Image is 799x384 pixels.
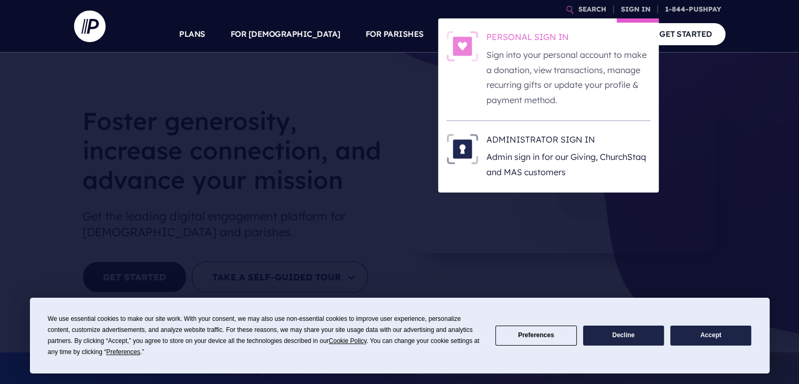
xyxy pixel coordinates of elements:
p: Admin sign in for our Giving, ChurchStaq and MAS customers [486,149,650,180]
div: We use essential cookies to make our site work. With your consent, we may also use non-essential ... [48,314,483,358]
button: Decline [583,326,664,346]
a: FOR PARISHES [366,16,424,53]
button: Accept [670,326,751,346]
a: FOR [DEMOGRAPHIC_DATA] [231,16,340,53]
a: GET STARTED [646,23,725,45]
a: PERSONAL SIGN IN - Illustration PERSONAL SIGN IN Sign into your personal account to make a donati... [447,31,650,108]
a: PLANS [179,16,205,53]
h6: PERSONAL SIGN IN [486,31,650,47]
img: PERSONAL SIGN IN - Illustration [447,31,478,62]
button: Preferences [495,326,576,346]
a: ADMINISTRATOR SIGN IN - Illustration ADMINISTRATOR SIGN IN Admin sign in for our Giving, ChurchSt... [447,134,650,180]
a: COMPANY [583,16,621,53]
div: Cookie Consent Prompt [30,298,770,373]
span: Cookie Policy [329,337,367,345]
a: EXPLORE [521,16,557,53]
img: ADMINISTRATOR SIGN IN - Illustration [447,134,478,164]
p: Sign into your personal account to make a donation, view transactions, manage recurring gifts or ... [486,47,650,108]
h6: ADMINISTRATOR SIGN IN [486,134,650,149]
span: Preferences [106,348,140,356]
a: SOLUTIONS [449,16,496,53]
